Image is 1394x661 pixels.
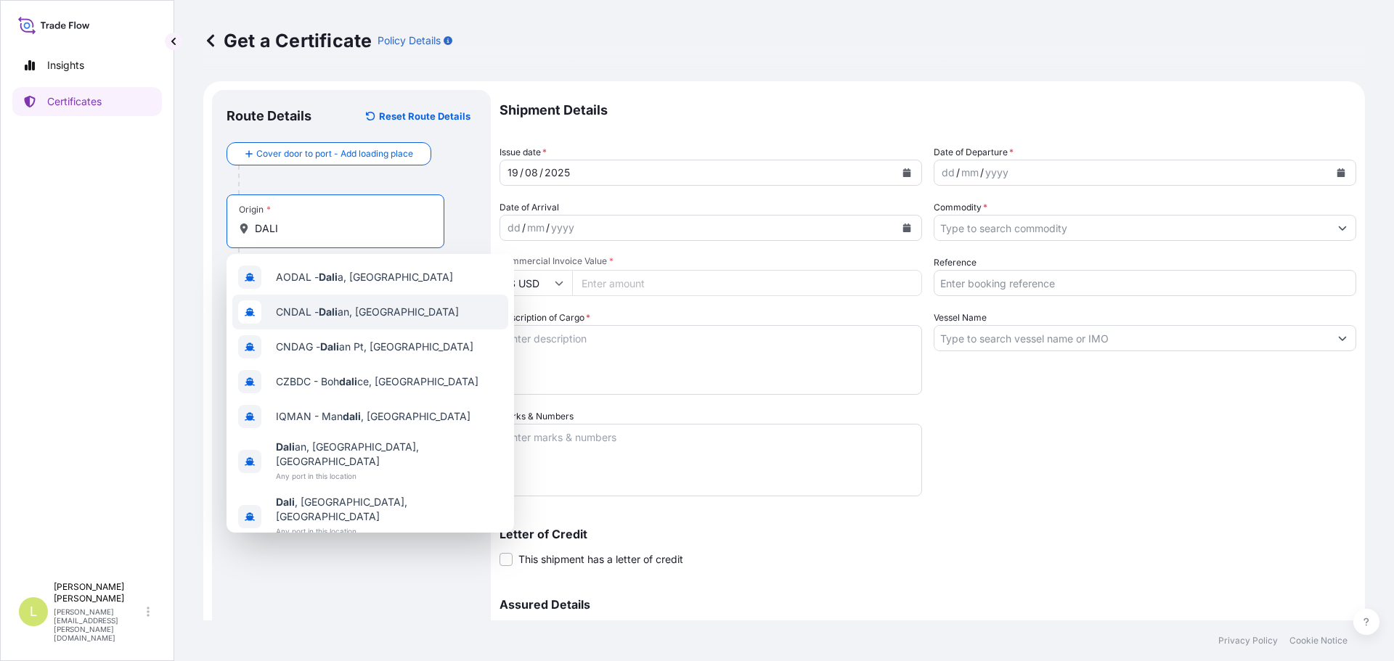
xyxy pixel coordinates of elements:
p: Route Details [227,107,311,125]
div: year, [984,164,1010,181]
p: Letter of Credit [500,528,1356,540]
p: Privacy Policy [1218,635,1278,646]
span: CNDAL - an, [GEOGRAPHIC_DATA] [276,305,459,319]
label: Description of Cargo [500,311,590,325]
b: Dali [276,440,295,453]
b: dali [343,410,361,422]
span: Commercial Invoice Value [500,255,922,267]
div: / [539,164,543,181]
span: an, [GEOGRAPHIC_DATA], [GEOGRAPHIC_DATA] [276,440,502,469]
input: Origin [255,221,426,236]
span: Date of Departure [934,145,1014,160]
label: Vessel Name [934,311,987,325]
span: , [GEOGRAPHIC_DATA], [GEOGRAPHIC_DATA] [276,495,502,524]
b: Dali [320,340,339,353]
div: month, [960,164,980,181]
b: dali [339,375,357,387]
button: Calendar [895,216,918,239]
span: CZBDC - Boh ce, [GEOGRAPHIC_DATA] [276,374,478,389]
label: Marks & Numbers [500,409,574,424]
p: Assured Details [500,599,1356,610]
b: Dali [319,271,338,283]
p: [PERSON_NAME] [PERSON_NAME] [54,581,144,604]
input: Type to search vessel name or IMO [934,325,1329,351]
div: Show suggestions [227,254,514,533]
span: AODAL - a, [GEOGRAPHIC_DATA] [276,270,453,284]
div: month, [526,219,546,237]
button: Calendar [1329,161,1353,184]
p: Certificates [47,94,102,109]
div: / [522,219,526,237]
p: [PERSON_NAME][EMAIL_ADDRESS][PERSON_NAME][DOMAIN_NAME] [54,607,144,642]
span: Any port in this location [276,469,502,483]
div: day, [506,219,522,237]
input: Enter amount [572,270,922,296]
span: L [30,604,37,619]
input: Enter booking reference [934,270,1356,296]
div: / [956,164,960,181]
div: month, [523,164,539,181]
div: / [520,164,523,181]
div: day, [940,164,956,181]
div: / [980,164,984,181]
div: year, [550,219,576,237]
span: Issue date [500,145,547,160]
span: This shipment has a letter of credit [518,552,683,567]
div: year, [543,164,571,181]
span: Any port in this location [276,524,502,538]
label: Commodity [934,200,987,215]
p: Insights [47,58,84,73]
span: IQMAN - Man , [GEOGRAPHIC_DATA] [276,409,470,424]
b: Dali [319,305,338,318]
p: Policy Details [378,33,441,48]
p: Cookie Notice [1289,635,1348,646]
span: Date of Arrival [500,200,559,215]
button: Calendar [895,161,918,184]
div: Origin [239,204,271,215]
div: / [546,219,550,237]
span: CNDAG - an Pt, [GEOGRAPHIC_DATA] [276,340,473,354]
div: day, [506,164,520,181]
button: Show suggestions [1329,215,1356,241]
p: Reset Route Details [379,109,470,123]
input: Type to search commodity [934,215,1329,241]
b: Dali [276,496,295,508]
button: Show suggestions [1329,325,1356,351]
p: Get a Certificate [203,29,372,52]
p: Shipment Details [500,90,1356,131]
span: Cover door to port - Add loading place [256,147,413,161]
label: Reference [934,255,977,270]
